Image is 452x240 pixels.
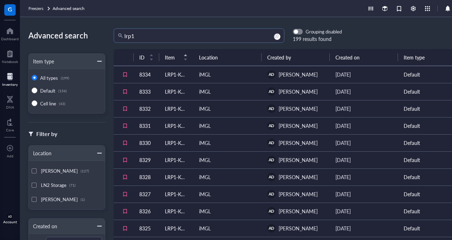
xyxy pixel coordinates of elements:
[269,106,274,112] span: AD
[53,5,86,12] a: Advanced search
[335,156,392,164] div: [DATE]
[29,222,57,230] div: Created on
[279,105,318,112] span: [PERSON_NAME]
[335,71,392,78] div: [DATE]
[8,5,12,14] span: G
[199,122,211,130] div: iMGL
[134,49,159,66] th: ID
[28,5,51,12] a: Freezers
[69,183,76,187] div: (71)
[335,105,392,113] div: [DATE]
[165,53,179,61] span: Item
[330,49,398,66] th: Created on
[262,49,330,66] th: Created by
[41,167,78,174] span: [PERSON_NAME]
[1,25,19,41] a: Dashboard
[139,53,145,61] span: ID
[159,66,193,83] td: LRP1-KO iMGL Day 40
[159,134,193,151] td: LRP1-KO iMGL Day 39
[269,208,274,214] span: AD
[199,207,211,215] div: iMGL
[6,105,14,109] div: DNA
[293,35,342,43] div: 199 results found
[269,157,274,163] span: AD
[29,57,54,65] div: Item type
[134,186,159,203] td: 8327
[36,129,57,139] div: Filter by
[159,83,193,100] td: LRP1-KO iMGL Day 40
[279,122,318,129] span: [PERSON_NAME]
[335,190,392,198] div: [DATE]
[134,100,159,117] td: 8332
[269,191,274,197] span: AD
[134,134,159,151] td: 8330
[279,208,318,215] span: [PERSON_NAME]
[279,191,318,198] span: [PERSON_NAME]
[134,203,159,220] td: 8326
[269,225,274,231] span: AD
[269,72,274,78] span: AD
[199,105,211,113] div: iMGL
[335,122,392,130] div: [DATE]
[335,173,392,181] div: [DATE]
[199,190,211,198] div: iMGL
[159,220,193,237] td: LRP1-KO iMGL Day 39
[279,156,318,163] span: [PERSON_NAME]
[159,151,193,168] td: LRP1-KO iMGL Day 39
[40,74,58,81] span: All types
[335,224,392,232] div: [DATE]
[40,100,56,107] span: Cell line
[134,168,159,186] td: 8328
[335,139,392,147] div: [DATE]
[28,5,43,11] span: Freezers
[279,225,318,232] span: [PERSON_NAME]
[81,169,89,173] div: (127)
[1,37,19,41] div: Dashboard
[41,196,78,203] span: [PERSON_NAME]
[40,87,55,94] span: Default
[28,28,105,42] div: Advanced search
[2,59,18,64] div: Notebook
[134,66,159,83] td: 8334
[134,117,159,134] td: 8331
[335,207,392,215] div: [DATE]
[199,173,211,181] div: iMGL
[159,117,193,134] td: LRP1-KO iMGL Day 40
[199,88,211,95] div: iMGL
[279,139,318,146] span: [PERSON_NAME]
[306,28,342,35] div: Grouping disabled
[335,88,392,95] div: [DATE]
[269,174,274,180] span: AD
[199,156,211,164] div: iMGL
[199,71,211,78] div: iMGL
[6,94,14,109] a: DNA
[269,123,274,129] span: AD
[2,48,18,64] a: Notebook
[159,203,193,220] td: LRP1-KO iMGL Day 39
[159,100,193,117] td: LRP1-KO iMGL Day 40
[199,139,211,147] div: iMGL
[41,182,66,188] span: LN2 Storage
[269,140,274,146] span: AD
[58,89,67,93] div: (156)
[279,71,318,78] span: [PERSON_NAME]
[279,173,318,181] span: [PERSON_NAME]
[59,101,65,106] div: (43)
[134,220,159,237] td: 8325
[61,76,69,80] div: (199)
[159,49,193,66] th: Item
[6,116,14,132] a: Core
[3,220,17,224] div: Account
[7,154,14,158] div: Add
[269,89,274,95] span: AD
[6,128,14,132] div: Core
[279,88,318,95] span: [PERSON_NAME]
[2,71,18,87] a: Inventory
[2,82,18,87] div: Inventory
[159,168,193,186] td: LRP1-KO iMGL Day 39
[199,224,211,232] div: iMGL
[81,197,85,202] div: (1)
[134,83,159,100] td: 8333
[193,49,262,66] th: Location
[29,149,52,157] div: Location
